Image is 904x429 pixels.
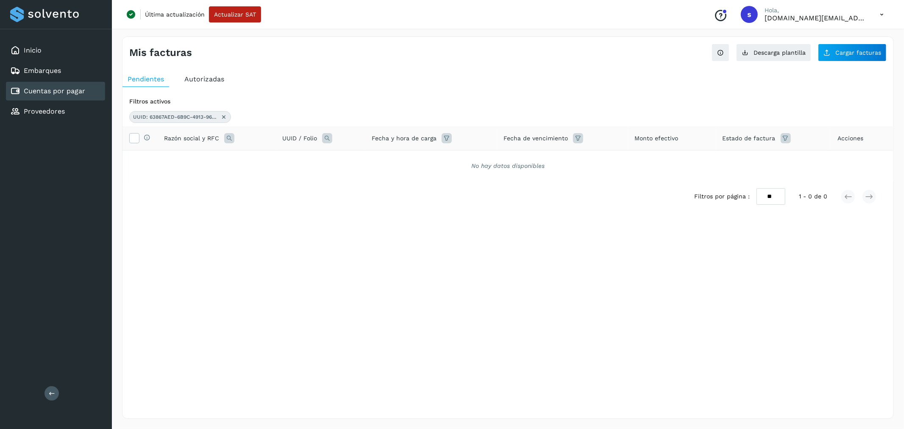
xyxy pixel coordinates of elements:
[129,47,192,59] h4: Mis facturas
[503,134,568,143] span: Fecha de vencimiento
[765,7,866,14] p: Hola,
[372,134,437,143] span: Fecha y hora de carga
[24,67,61,75] a: Embarques
[24,46,42,54] a: Inicio
[6,102,105,121] div: Proveedores
[723,134,776,143] span: Estado de factura
[129,97,887,106] div: Filtros activos
[24,87,85,95] a: Cuentas por pagar
[164,134,219,143] span: Razón social y RFC
[133,113,218,121] span: UUID: 63867AED-6B9C-4913-96A7-AA82FABF7BD5
[835,50,881,56] span: Cargar facturas
[6,82,105,100] div: Cuentas por pagar
[209,6,261,22] button: Actualizar SAT
[145,11,205,18] p: Última actualización
[754,50,806,56] span: Descarga plantilla
[134,162,882,170] div: No hay datos disponibles
[282,134,317,143] span: UUID / Folio
[818,44,887,61] button: Cargar facturas
[128,75,164,83] span: Pendientes
[765,14,866,22] p: solvento.sl@segmail.co
[635,134,679,143] span: Monto efectivo
[799,192,827,201] span: 1 - 0 de 0
[837,134,863,143] span: Acciones
[24,107,65,115] a: Proveedores
[736,44,811,61] button: Descarga plantilla
[184,75,224,83] span: Autorizadas
[6,61,105,80] div: Embarques
[694,192,750,201] span: Filtros por página :
[214,11,256,17] span: Actualizar SAT
[129,111,231,123] div: UUID: 63867AED-6B9C-4913-96A7-AA82FABF7BD5
[6,41,105,60] div: Inicio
